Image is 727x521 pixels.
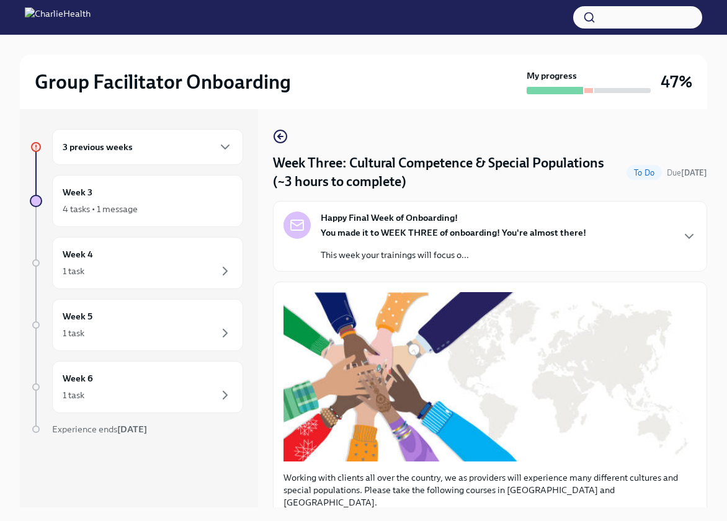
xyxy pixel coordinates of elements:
h3: 47% [661,71,692,93]
h6: Week 6 [63,372,93,385]
strong: [DATE] [681,168,707,177]
p: Working with clients all over the country, we as providers will experience many different culture... [283,471,697,509]
a: Week 61 task [30,361,243,413]
button: Zoom image [283,292,697,461]
span: September 29th, 2025 10:00 [667,167,707,179]
strong: You made it to WEEK THREE of onboarding! You're almost there! [321,227,586,238]
h6: Week 5 [63,309,92,323]
div: 1 task [63,389,84,401]
p: This week your trainings will focus o... [321,249,586,261]
div: 4 tasks • 1 message [63,203,138,215]
span: Due [667,168,707,177]
a: Week 34 tasks • 1 message [30,175,243,227]
h6: Week 3 [63,185,92,199]
div: 1 task [63,327,84,339]
span: To Do [627,168,662,177]
strong: Happy Final Week of Onboarding! [321,212,458,224]
h4: Week Three: Cultural Competence & Special Populations (~3 hours to complete) [273,154,622,191]
div: 1 task [63,265,84,277]
a: Week 41 task [30,237,243,289]
img: CharlieHealth [25,7,91,27]
strong: [DATE] [117,424,147,435]
h6: 3 previous weeks [63,140,133,154]
strong: My progress [527,69,577,82]
a: Week 51 task [30,299,243,351]
span: Experience ends [52,424,147,435]
h6: Week 4 [63,247,93,261]
div: 3 previous weeks [52,129,243,165]
h2: Group Facilitator Onboarding [35,69,291,94]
